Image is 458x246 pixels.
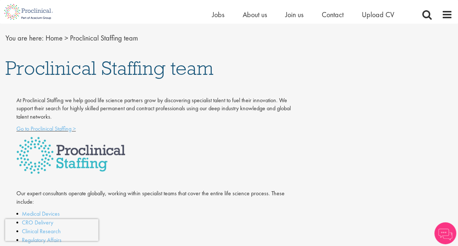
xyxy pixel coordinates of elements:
[22,210,60,218] a: Medical Devices
[212,10,224,19] a: Jobs
[70,33,138,43] span: Proclinical Staffing team
[5,55,214,80] span: Proclinical Staffing team
[16,137,125,174] img: Proclinical Staffing
[16,189,296,206] p: Our expert consultants operate globally, working within specialist teams that cover the entire li...
[5,33,44,43] span: You are here:
[362,10,394,19] a: Upload CV
[434,222,456,244] img: Chatbot
[285,10,304,19] a: Join us
[46,33,63,43] a: breadcrumb link
[64,33,68,43] span: >
[322,10,344,19] a: Contact
[5,219,98,241] iframe: reCAPTCHA
[16,96,296,122] p: At Proclinical Staffing we help good life science partners grow by discovering specialist talent ...
[243,10,267,19] a: About us
[16,125,76,132] a: Go to Proclinical Staffing >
